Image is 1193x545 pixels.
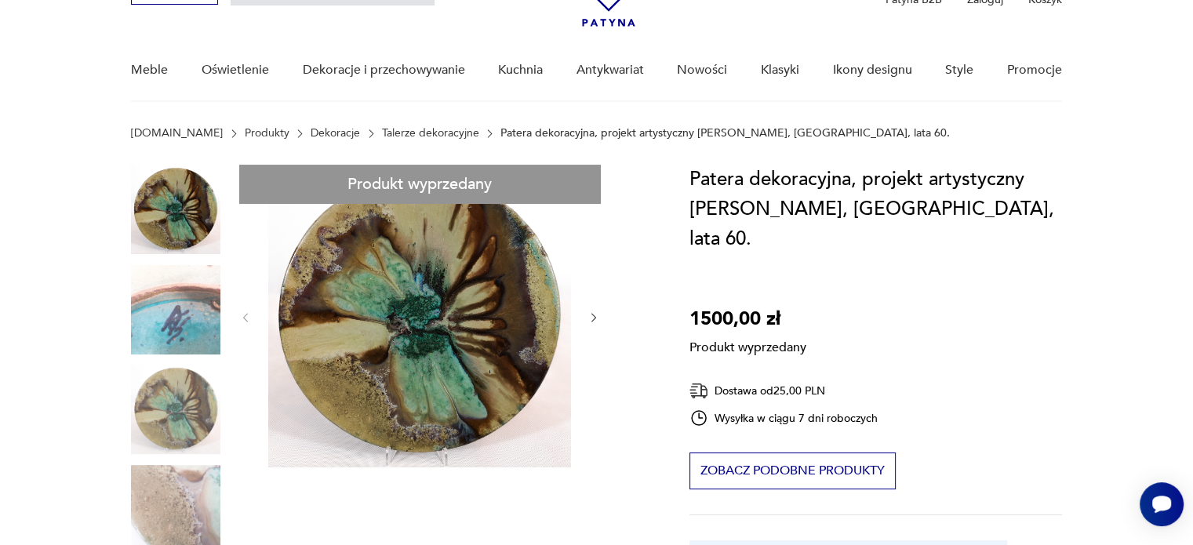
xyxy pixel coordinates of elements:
a: Talerze dekoracyjne [382,127,479,140]
div: Dostawa od 25,00 PLN [689,381,878,401]
h1: Patera dekoracyjna, projekt artystyczny [PERSON_NAME], [GEOGRAPHIC_DATA], lata 60. [689,165,1062,254]
a: Klasyki [761,40,799,100]
a: Dekoracje [311,127,360,140]
a: Dekoracje i przechowywanie [302,40,464,100]
a: [DOMAIN_NAME] [131,127,223,140]
p: 1500,00 zł [689,304,806,334]
p: Patera dekoracyjna, projekt artystyczny [PERSON_NAME], [GEOGRAPHIC_DATA], lata 60. [500,127,950,140]
iframe: Smartsupp widget button [1140,482,1184,526]
a: Kuchnia [498,40,543,100]
div: Wysyłka w ciągu 7 dni roboczych [689,409,878,427]
a: Meble [131,40,168,100]
button: Zobacz podobne produkty [689,452,896,489]
img: Ikona dostawy [689,381,708,401]
a: Antykwariat [576,40,644,100]
a: Style [945,40,973,100]
p: Produkt wyprzedany [689,334,806,356]
a: Promocje [1007,40,1062,100]
a: Oświetlenie [202,40,269,100]
a: Nowości [677,40,727,100]
a: Ikony designu [832,40,911,100]
a: Produkty [245,127,289,140]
